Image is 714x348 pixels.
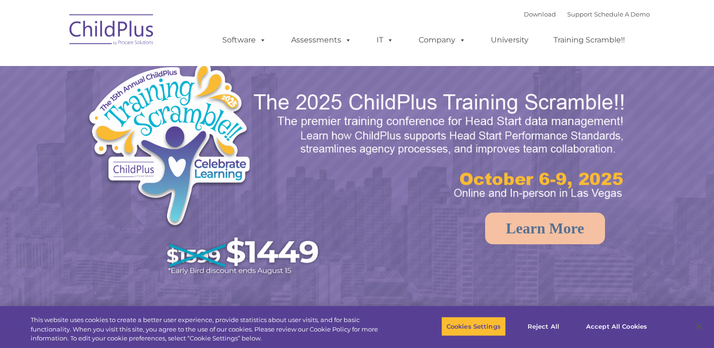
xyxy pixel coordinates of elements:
[544,31,634,50] a: Training Scramble!!
[65,8,159,55] img: ChildPlus by Procare Solutions
[481,31,538,50] a: University
[689,316,709,337] button: Close
[409,31,475,50] a: Company
[367,31,403,50] a: IT
[441,316,506,336] button: Cookies Settings
[282,31,361,50] a: Assessments
[581,316,652,336] button: Accept All Cookies
[524,10,556,18] a: Download
[31,315,393,343] div: This website uses cookies to create a better user experience, provide statistics about user visit...
[213,31,276,50] a: Software
[524,10,650,18] font: |
[567,10,592,18] a: Support
[594,10,650,18] a: Schedule A Demo
[514,316,573,336] button: Reject All
[485,213,605,244] a: Learn More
